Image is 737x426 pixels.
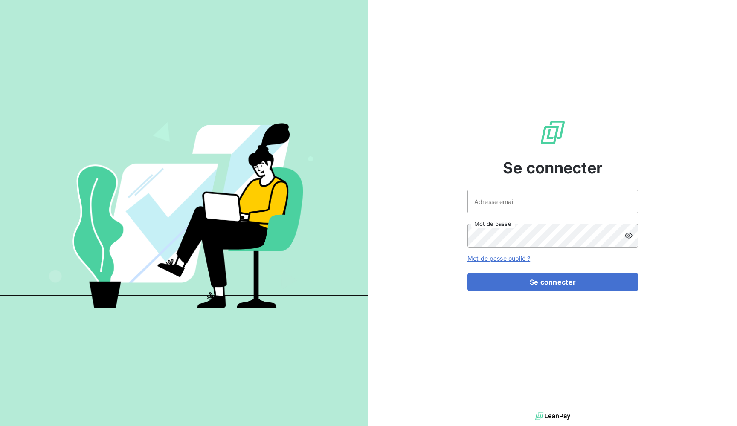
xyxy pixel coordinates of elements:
img: logo [535,410,570,423]
input: placeholder [467,190,638,213]
button: Se connecter [467,273,638,291]
img: Logo LeanPay [539,119,566,146]
span: Se connecter [503,156,603,179]
a: Mot de passe oublié ? [467,255,530,262]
